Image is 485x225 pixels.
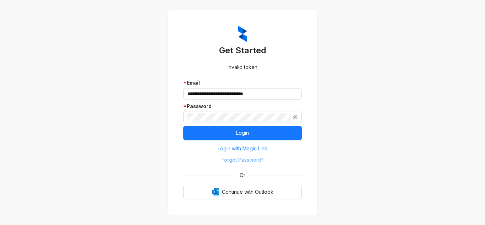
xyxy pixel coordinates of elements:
div: Email [183,79,302,87]
span: Login with Magic Link [218,145,267,152]
span: Forgot Password? [222,156,264,164]
div: Invalid token [183,63,302,71]
span: eye-invisible [293,115,298,120]
button: Forgot Password? [183,154,302,166]
button: Login [183,126,302,140]
img: Outlook [212,188,219,195]
div: Password [183,102,302,110]
button: Login with Magic Link [183,143,302,154]
span: Continue with Outlook [222,188,273,196]
button: OutlookContinue with Outlook [183,185,302,199]
span: Or [235,171,250,179]
img: ZumaIcon [238,26,247,42]
span: Login [236,129,249,137]
h3: Get Started [183,45,302,56]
